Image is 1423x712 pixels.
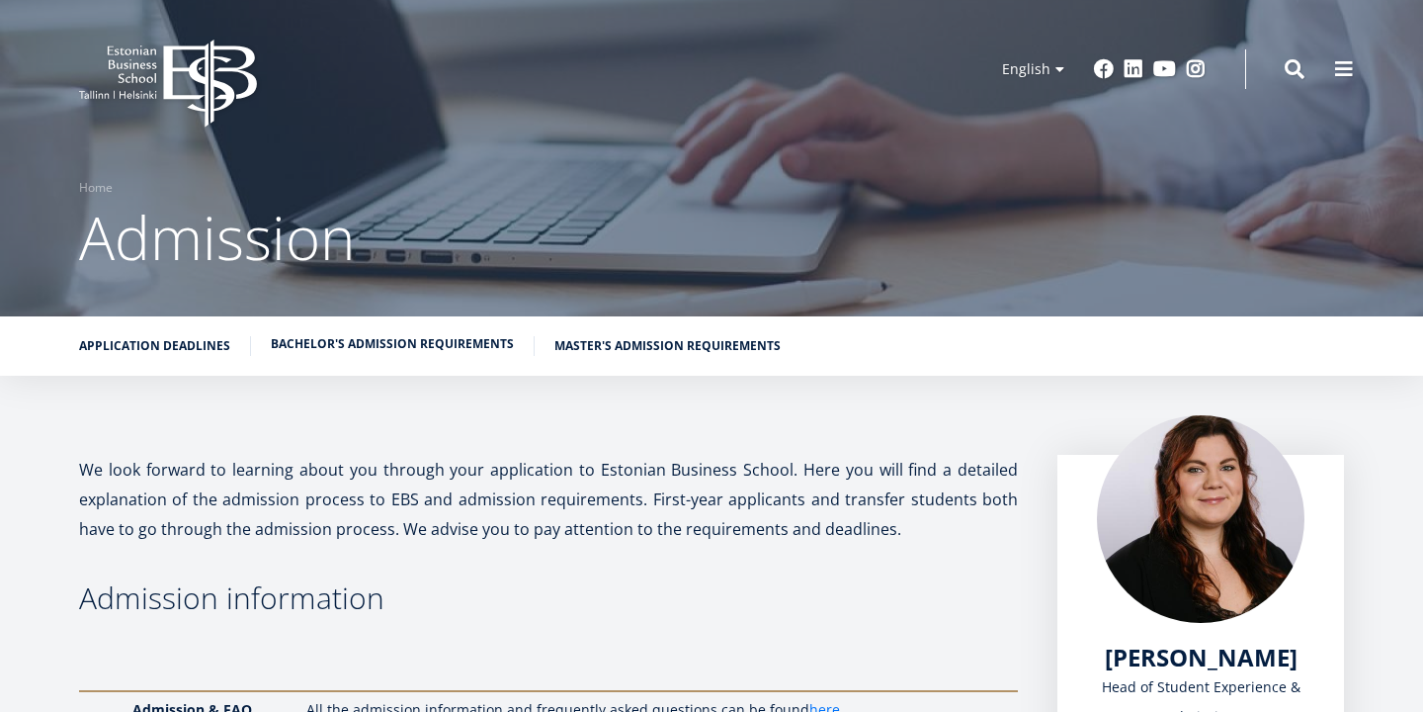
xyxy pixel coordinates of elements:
a: Master's admission requirements [554,336,781,356]
a: Instagram [1186,59,1206,79]
a: Youtube [1153,59,1176,79]
p: We look forward to learning about you through your application to Estonian Business School. Here ... [79,455,1018,544]
a: [PERSON_NAME] [1105,643,1297,672]
a: Linkedin [1124,59,1143,79]
span: Admission [79,197,355,278]
a: Home [79,178,113,198]
img: liina reimann [1097,415,1304,623]
h3: Admission information [79,583,1018,613]
span: [PERSON_NAME] [1105,641,1297,673]
a: Application deadlines [79,336,230,356]
a: Bachelor's admission requirements [271,334,514,354]
a: Facebook [1094,59,1114,79]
